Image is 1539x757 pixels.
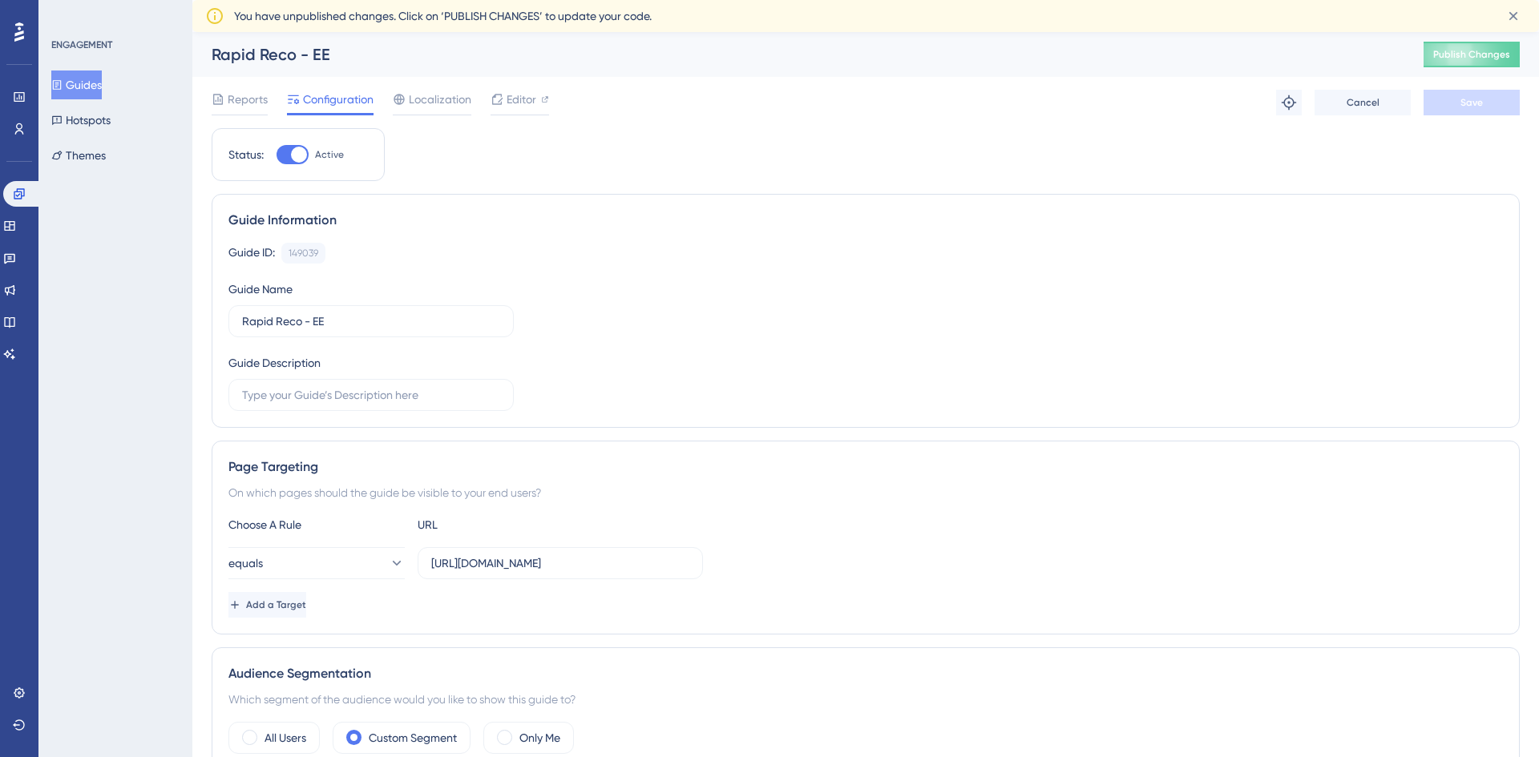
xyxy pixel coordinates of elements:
div: Page Targeting [228,457,1503,477]
div: Rapid Reco - EE [212,43,1383,66]
div: 149039 [289,247,318,260]
div: Guide ID: [228,243,275,264]
button: Publish Changes [1424,42,1520,67]
button: Themes [51,141,106,170]
span: Cancel [1347,96,1379,109]
span: equals [228,554,263,573]
div: Guide Description [228,353,321,372]
input: Type your Guide’s Description here [242,386,500,404]
div: On which pages should the guide be visible to your end users? [228,483,1503,502]
div: URL [418,515,594,534]
div: Guide Name [228,280,293,299]
div: Choose A Rule [228,515,405,534]
input: yourwebsite.com/path [431,554,689,572]
div: Which segment of the audience would you like to show this guide to? [228,690,1503,709]
span: Configuration [303,90,374,109]
button: Guides [51,70,102,99]
span: Reports [228,90,268,109]
span: Editor [507,90,536,109]
span: Publish Changes [1433,48,1510,61]
button: Add a Target [228,592,306,618]
div: Status: [228,145,264,164]
span: Active [315,148,344,161]
button: Hotspots [51,106,111,135]
span: You have unpublished changes. Click on ‘PUBLISH CHANGES’ to update your code. [234,6,652,26]
span: Add a Target [246,598,306,611]
button: Save [1424,90,1520,115]
span: Localization [409,90,471,109]
label: Only Me [519,728,560,747]
input: Type your Guide’s Name here [242,312,500,330]
label: Custom Segment [369,728,457,747]
div: Guide Information [228,211,1503,230]
div: ENGAGEMENT [51,38,112,51]
div: Audience Segmentation [228,664,1503,683]
label: All Users [265,728,306,747]
button: Cancel [1315,90,1411,115]
span: Save [1460,96,1483,109]
button: equals [228,547,405,579]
